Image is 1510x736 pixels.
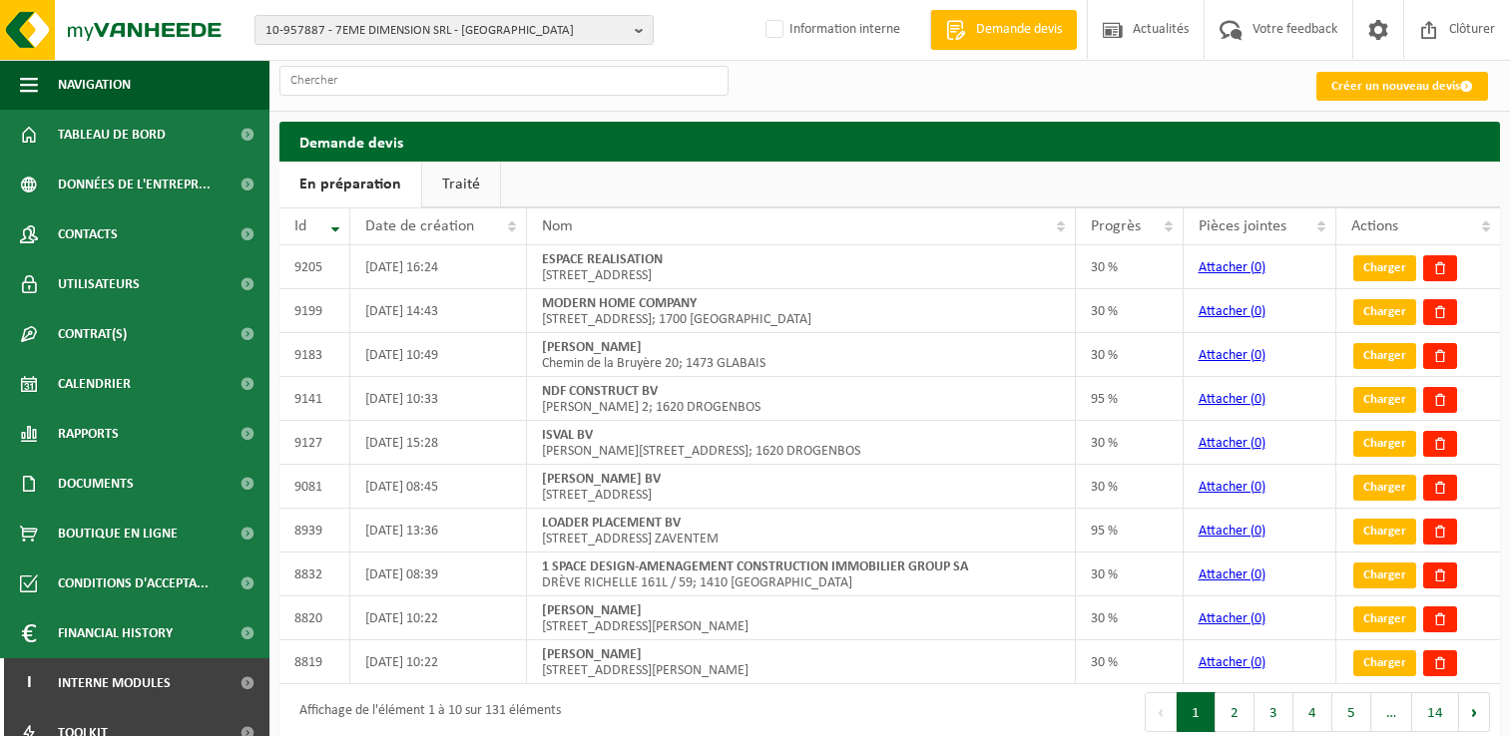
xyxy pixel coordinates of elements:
h2: Demande devis [279,122,1500,161]
td: 8820 [279,596,350,640]
span: Id [294,218,306,234]
td: [STREET_ADDRESS][PERSON_NAME] [527,640,1077,684]
a: Charger [1353,343,1416,369]
td: [PERSON_NAME][STREET_ADDRESS]; 1620 DROGENBOS [527,421,1077,465]
span: I [20,658,38,708]
td: 9081 [279,465,350,509]
strong: [PERSON_NAME] [542,647,642,662]
a: Créer un nouveau devis [1316,72,1488,101]
a: Attacher (0) [1199,392,1265,407]
span: Demande devis [971,20,1067,40]
span: 0 [1255,260,1261,275]
span: Pièces jointes [1199,218,1286,234]
span: 0 [1255,524,1261,539]
td: 30 % [1076,640,1183,684]
button: 5 [1332,692,1371,732]
td: 30 % [1076,465,1183,509]
span: Documents [58,459,134,509]
a: Charger [1353,387,1416,413]
span: Progrès [1091,218,1141,234]
td: 30 % [1076,596,1183,640]
a: Attacher (0) [1199,655,1265,670]
strong: [PERSON_NAME] BV [542,472,661,487]
a: Attacher (0) [1199,436,1265,451]
a: Charger [1353,475,1416,501]
input: Chercher [279,66,729,96]
td: 9205 [279,245,350,289]
span: Rapports [58,409,119,459]
td: 9141 [279,377,350,421]
td: [DATE] 08:45 [350,465,527,509]
td: 8819 [279,640,350,684]
strong: [PERSON_NAME] [542,340,642,355]
a: Charger [1353,562,1416,588]
button: 4 [1293,692,1332,732]
span: Tableau de bord [58,110,166,160]
strong: ESPACE REALISATION [542,252,663,267]
span: Contrat(s) [58,309,127,359]
td: 9199 [279,289,350,333]
strong: MODERN HOME COMPANY [542,296,697,311]
td: [STREET_ADDRESS]; 1700 [GEOGRAPHIC_DATA] [527,289,1077,333]
a: Charger [1353,255,1416,281]
span: 10-957887 - 7EME DIMENSION SRL - [GEOGRAPHIC_DATA] [265,16,627,46]
td: 30 % [1076,245,1183,289]
span: 0 [1255,436,1261,451]
strong: 1 SPACE DESIGN-AMENAGEMENT CONSTRUCTION IMMOBILIER GROUP SA [542,559,968,574]
a: Traité [422,162,500,207]
a: Charger [1353,606,1416,632]
span: Boutique en ligne [58,509,178,558]
td: 30 % [1076,333,1183,377]
td: 30 % [1076,421,1183,465]
a: En préparation [279,162,421,207]
td: DRÈVE RICHELLE 161L / 59; 1410 [GEOGRAPHIC_DATA] [527,552,1077,596]
a: Demande devis [930,10,1077,50]
td: [STREET_ADDRESS] [527,245,1077,289]
span: Contacts [58,209,118,259]
a: Charger [1353,519,1416,545]
span: Calendrier [58,359,131,409]
td: Chemin de la Bruyère 20; 1473 GLABAIS [527,333,1077,377]
button: Next [1459,692,1490,732]
a: Attacher (0) [1199,611,1265,626]
a: Attacher (0) [1199,348,1265,363]
span: Conditions d'accepta... [58,558,209,608]
td: 8939 [279,509,350,552]
a: Attacher (0) [1199,524,1265,539]
span: Navigation [58,60,131,110]
span: … [1371,692,1412,732]
td: [DATE] 13:36 [350,509,527,552]
td: 9183 [279,333,350,377]
td: 9127 [279,421,350,465]
span: 0 [1255,304,1261,319]
span: Nom [542,218,573,234]
a: Attacher (0) [1199,480,1265,495]
td: 8832 [279,552,350,596]
div: Affichage de l'élément 1 à 10 sur 131 éléments [289,694,561,730]
span: Données de l'entrepr... [58,160,211,209]
a: Attacher (0) [1199,567,1265,582]
button: 10-957887 - 7EME DIMENSION SRL - [GEOGRAPHIC_DATA] [254,15,654,45]
td: 30 % [1076,289,1183,333]
strong: ISVAL BV [542,428,593,443]
strong: [PERSON_NAME] [542,603,642,618]
td: 95 % [1076,377,1183,421]
td: [STREET_ADDRESS][PERSON_NAME] [527,596,1077,640]
button: 2 [1216,692,1255,732]
td: 95 % [1076,509,1183,552]
td: [PERSON_NAME] 2; 1620 DROGENBOS [527,377,1077,421]
span: 0 [1255,392,1261,407]
span: Financial History [58,608,173,658]
button: Previous [1145,692,1177,732]
td: [STREET_ADDRESS] ZAVENTEM [527,509,1077,552]
span: 0 [1255,655,1261,670]
strong: LOADER PLACEMENT BV [542,516,681,531]
span: 0 [1255,480,1261,495]
span: 0 [1255,348,1261,363]
span: 0 [1255,567,1261,582]
a: Charger [1353,299,1416,325]
td: [DATE] 10:22 [350,640,527,684]
span: Interne modules [58,658,171,708]
span: Actions [1351,218,1398,234]
td: [DATE] 08:39 [350,552,527,596]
